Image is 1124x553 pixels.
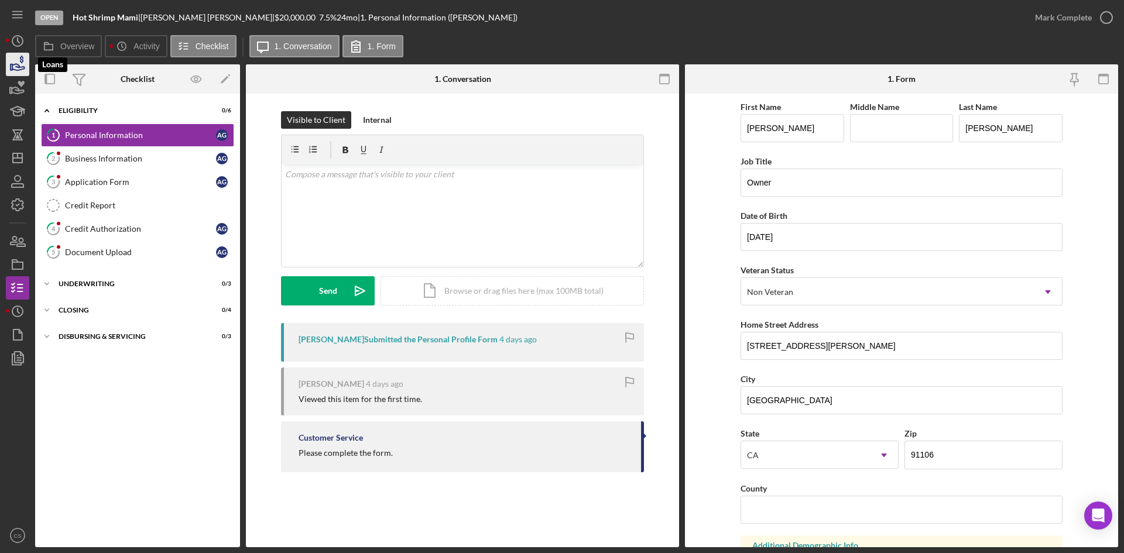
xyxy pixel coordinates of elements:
[52,225,56,232] tspan: 4
[41,241,234,264] a: 5Document UploadAG
[850,102,899,112] label: Middle Name
[337,13,358,22] div: 24 mo
[41,217,234,241] a: 4Credit AuthorizationAG
[59,333,202,340] div: Disbursing & Servicing
[216,246,228,258] div: A G
[41,194,234,217] a: Credit Report
[216,129,228,141] div: A G
[35,11,63,25] div: Open
[6,524,29,547] button: CS
[741,211,787,221] label: Date of Birth
[52,178,55,186] tspan: 3
[741,483,767,493] label: County
[299,379,364,389] div: [PERSON_NAME]
[170,35,237,57] button: Checklist
[73,13,140,22] div: |
[216,153,228,164] div: A G
[59,280,202,287] div: Underwriting
[363,111,392,129] div: Internal
[275,13,319,22] div: $20,000.00
[59,307,202,314] div: Closing
[249,35,340,57] button: 1. Conversation
[65,177,216,187] div: Application Form
[281,276,375,305] button: Send
[65,248,216,257] div: Document Upload
[121,74,155,84] div: Checklist
[887,74,916,84] div: 1. Form
[1084,502,1112,530] div: Open Intercom Messenger
[287,111,345,129] div: Visible to Client
[52,154,55,162] tspan: 2
[752,541,1051,550] div: Additional Demographic Info
[41,147,234,170] a: 2Business InformationAG
[275,42,332,51] label: 1. Conversation
[1023,6,1118,29] button: Mark Complete
[65,154,216,163] div: Business Information
[499,335,537,344] time: 2025-08-29 20:49
[904,428,917,438] label: Zip
[368,42,396,51] label: 1. Form
[13,533,21,539] text: CS
[319,13,337,22] div: 7.5 %
[60,42,94,51] label: Overview
[342,35,403,57] button: 1. Form
[299,448,393,458] div: Please complete the form.
[299,335,498,344] div: [PERSON_NAME] Submitted the Personal Profile Form
[65,224,216,233] div: Credit Authorization
[196,42,229,51] label: Checklist
[1035,6,1092,29] div: Mark Complete
[299,433,363,442] div: Customer Service
[65,130,216,140] div: Personal Information
[140,13,275,22] div: [PERSON_NAME] [PERSON_NAME] |
[133,42,159,51] label: Activity
[366,379,403,389] time: 2025-08-29 20:48
[35,35,102,57] button: Overview
[741,102,781,112] label: First Name
[299,394,422,404] div: Viewed this item for the first time.
[105,35,167,57] button: Activity
[216,176,228,188] div: A G
[216,223,228,235] div: A G
[41,123,234,147] a: 1Personal InformationAG
[319,276,337,305] div: Send
[210,280,231,287] div: 0 / 3
[741,156,772,166] label: Job Title
[281,111,351,129] button: Visible to Client
[52,248,55,256] tspan: 5
[41,170,234,194] a: 3Application FormAG
[210,333,231,340] div: 0 / 3
[741,320,818,329] label: Home Street Address
[65,201,234,210] div: Credit Report
[73,12,138,22] b: Hot Shrimp Mami
[434,74,491,84] div: 1. Conversation
[741,374,755,384] label: City
[747,451,759,460] div: CA
[210,107,231,114] div: 0 / 6
[52,131,55,139] tspan: 1
[210,307,231,314] div: 0 / 4
[747,287,793,297] div: Non Veteran
[959,102,997,112] label: Last Name
[358,13,518,22] div: | 1. Personal Information ([PERSON_NAME])
[357,111,397,129] button: Internal
[59,107,202,114] div: Eligibility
